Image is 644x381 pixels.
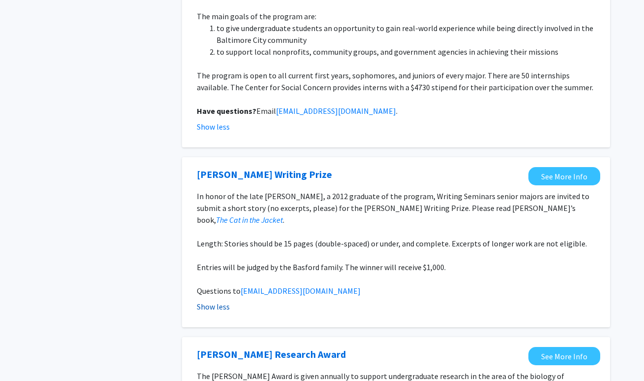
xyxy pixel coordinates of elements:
a: [EMAIL_ADDRESS][DOMAIN_NAME] [276,106,396,116]
li: to support local nonprofits, community groups, and government agencies in achieving their missions [216,46,595,58]
a: Opens in a new tab [197,167,332,182]
strong: Have questions? [197,106,256,116]
iframe: Chat [7,337,42,374]
p: Length: Stories should be 15 pages (double-spaced) or under, and complete. Excerpts of longer wor... [197,238,595,249]
p: In honor of the late [PERSON_NAME], a 2012 graduate of the program, Writing Seminars senior major... [197,190,595,226]
a: The Cat in the Jacket [216,215,283,225]
button: Show less [197,121,230,133]
span: Email [256,106,276,116]
a: [EMAIL_ADDRESS][DOMAIN_NAME] [241,286,361,296]
a: Opens in a new tab [528,347,600,365]
a: Opens in a new tab [528,167,600,185]
a: Opens in a new tab [197,347,346,362]
p: Entries will be judged by the Basford family. The winner will receive $1,000. [197,261,595,273]
li: to give undergraduate students an opportunity to gain real-world experience while being directly ... [216,22,595,46]
span: . [396,106,398,116]
p: The main goals of the program are: [197,10,595,22]
span: Questions to [197,286,241,296]
span: The program is open to all current first years, sophomores, and juniors of every major. There are... [197,70,593,92]
button: Show less [197,301,230,312]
